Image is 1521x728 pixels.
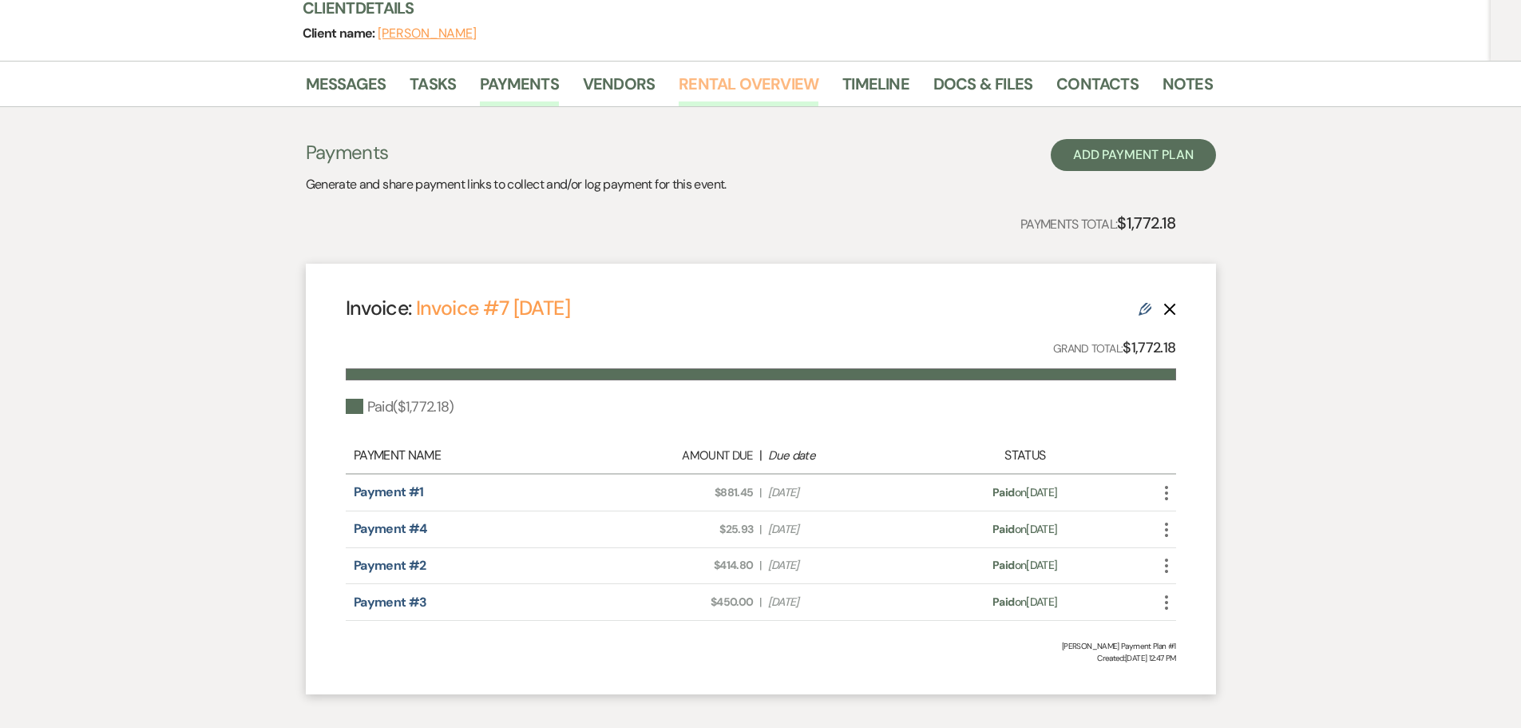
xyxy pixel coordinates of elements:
div: Payment Name [354,446,598,465]
span: $25.93 [606,521,753,538]
button: Add Payment Plan [1051,139,1216,171]
span: $450.00 [606,594,753,611]
div: on [DATE] [923,557,1127,574]
span: [DATE] [768,484,915,501]
div: on [DATE] [923,484,1127,501]
div: on [DATE] [923,594,1127,611]
span: | [759,521,761,538]
span: [DATE] [768,594,915,611]
a: Payment #1 [354,483,424,500]
strong: $1,772.18 [1117,213,1175,233]
a: Invoice #7 [DATE] [416,295,570,321]
a: Payment #2 [354,557,426,574]
div: | [598,446,924,465]
div: Status [923,446,1127,465]
a: Tasks [410,71,456,106]
span: [DATE] [768,521,915,538]
div: Paid ( $1,772.18 ) [346,396,454,418]
div: Amount Due [606,447,753,465]
a: Notes [1163,71,1213,106]
h3: Payments [306,139,727,166]
a: Payment #3 [354,594,427,611]
div: Due date [768,447,915,465]
span: Created: [DATE] 12:47 PM [346,652,1176,664]
div: on [DATE] [923,521,1127,538]
button: [PERSON_NAME] [378,27,477,40]
span: [DATE] [768,557,915,574]
span: | [759,557,761,574]
a: Rental Overview [679,71,818,106]
a: Timeline [842,71,909,106]
p: Grand Total: [1053,336,1176,360]
div: [PERSON_NAME] Payment Plan #1 [346,640,1176,652]
span: | [759,484,761,501]
span: Paid [992,485,1014,499]
span: Client name: [303,25,378,42]
span: Paid [992,522,1014,536]
a: Payment #4 [354,520,427,537]
span: Paid [992,558,1014,572]
a: Docs & Files [933,71,1032,106]
strong: $1,772.18 [1123,338,1175,357]
a: Contacts [1056,71,1139,106]
span: $881.45 [606,484,753,501]
p: Payments Total: [1020,210,1176,236]
a: Messages [306,71,386,106]
p: Generate and share payment links to collect and/or log payment for this event. [306,174,727,195]
a: Vendors [583,71,655,106]
span: $414.80 [606,557,753,574]
span: Paid [992,595,1014,609]
h4: Invoice: [346,294,570,322]
span: | [759,594,761,611]
a: Payments [480,71,559,106]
